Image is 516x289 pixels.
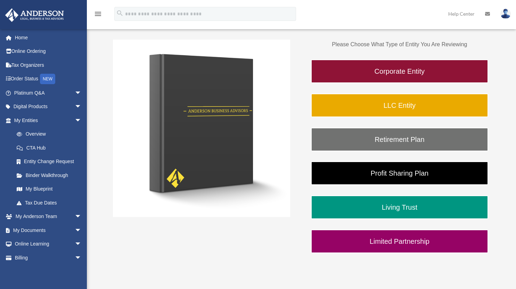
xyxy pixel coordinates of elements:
a: LLC Entity [311,94,488,117]
a: Online Learningarrow_drop_down [5,237,92,251]
a: Living Trust [311,195,488,219]
a: Platinum Q&Aarrow_drop_down [5,86,92,100]
a: My Entitiesarrow_drop_down [5,113,92,127]
a: Profit Sharing Plan [311,161,488,185]
a: Entity Change Request [10,155,92,169]
div: NEW [40,74,55,84]
span: arrow_drop_down [75,251,89,265]
a: Events Calendar [5,265,92,279]
span: arrow_drop_down [75,86,89,100]
span: arrow_drop_down [75,237,89,251]
a: Overview [10,127,92,141]
a: Binder Walkthrough [10,168,89,182]
span: arrow_drop_down [75,100,89,114]
img: User Pic [500,9,511,19]
a: Retirement Plan [311,128,488,151]
a: Online Ordering [5,45,92,58]
p: Please Choose What Type of Entity You Are Reviewing [311,40,488,49]
i: menu [94,10,102,18]
a: My Documentsarrow_drop_down [5,223,92,237]
a: My Blueprint [10,182,92,196]
a: Tax Organizers [5,58,92,72]
a: My Anderson Teamarrow_drop_down [5,210,92,224]
a: Order StatusNEW [5,72,92,86]
a: Billingarrow_drop_down [5,251,92,265]
span: arrow_drop_down [75,223,89,238]
a: Limited Partnership [311,230,488,253]
i: search [116,9,124,17]
a: Digital Productsarrow_drop_down [5,100,92,114]
a: Home [5,31,92,45]
img: Anderson Advisors Platinum Portal [3,8,66,22]
span: arrow_drop_down [75,113,89,128]
a: CTA Hub [10,141,92,155]
a: menu [94,12,102,18]
a: Tax Due Dates [10,196,92,210]
span: arrow_drop_down [75,210,89,224]
a: Corporate Entity [311,59,488,83]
